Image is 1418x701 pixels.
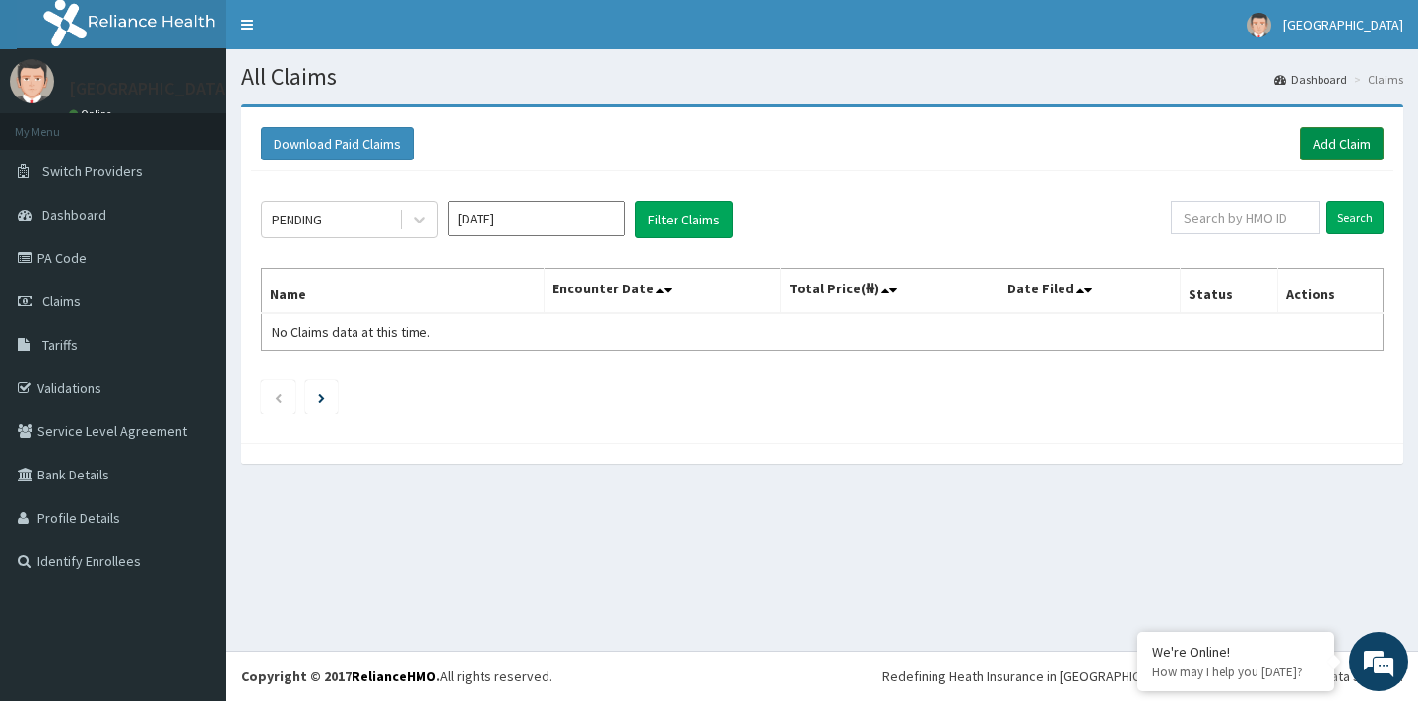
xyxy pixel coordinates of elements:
[42,336,78,353] span: Tariffs
[241,668,440,685] strong: Copyright © 2017 .
[882,667,1403,686] div: Redefining Heath Insurance in [GEOGRAPHIC_DATA] using Telemedicine and Data Science!
[1152,664,1320,680] p: How may I help you today?
[1171,201,1320,234] input: Search by HMO ID
[1274,71,1347,88] a: Dashboard
[272,210,322,229] div: PENDING
[241,64,1403,90] h1: All Claims
[1277,269,1383,314] th: Actions
[10,59,54,103] img: User Image
[352,668,436,685] a: RelianceHMO
[1326,201,1384,234] input: Search
[272,323,430,341] span: No Claims data at this time.
[318,388,325,406] a: Next page
[69,107,116,121] a: Online
[1180,269,1277,314] th: Status
[448,201,625,236] input: Select Month and Year
[544,269,780,314] th: Encounter Date
[1152,643,1320,661] div: We're Online!
[226,651,1418,701] footer: All rights reserved.
[1283,16,1403,33] span: [GEOGRAPHIC_DATA]
[274,388,283,406] a: Previous page
[999,269,1180,314] th: Date Filed
[42,292,81,310] span: Claims
[42,206,106,223] span: Dashboard
[1349,71,1403,88] li: Claims
[1300,127,1384,160] a: Add Claim
[261,127,414,160] button: Download Paid Claims
[1247,13,1271,37] img: User Image
[42,162,143,180] span: Switch Providers
[262,269,545,314] th: Name
[635,201,733,238] button: Filter Claims
[69,80,231,97] p: [GEOGRAPHIC_DATA]
[780,269,999,314] th: Total Price(₦)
